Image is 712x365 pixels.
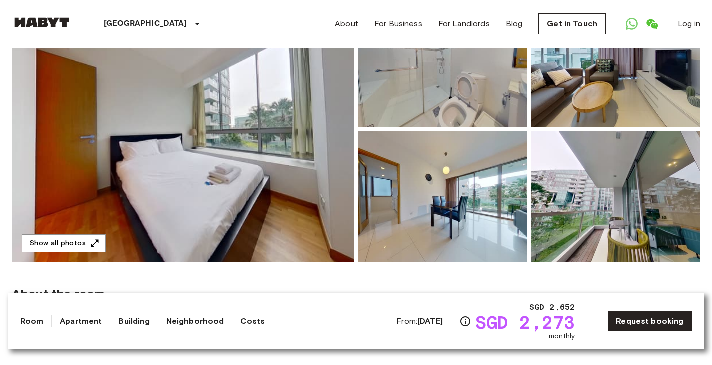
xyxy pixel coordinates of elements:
[166,315,224,327] a: Neighborhood
[549,331,575,341] span: monthly
[438,18,490,30] a: For Landlords
[104,18,187,30] p: [GEOGRAPHIC_DATA]
[622,14,642,34] a: Open WhatsApp
[538,13,606,34] a: Get in Touch
[459,315,471,327] svg: Check cost overview for full price breakdown. Please note that discounts apply to new joiners onl...
[22,234,106,253] button: Show all photos
[12,17,72,27] img: Habyt
[396,316,443,327] span: From:
[240,315,265,327] a: Costs
[60,315,102,327] a: Apartment
[607,311,692,332] a: Request booking
[12,286,700,301] span: About the room
[417,316,443,326] b: [DATE]
[20,315,44,327] a: Room
[678,18,700,30] a: Log in
[531,131,700,262] img: Picture of unit SG-01-033-001-02
[374,18,422,30] a: For Business
[335,18,358,30] a: About
[358,131,527,262] img: Picture of unit SG-01-033-001-02
[506,18,523,30] a: Blog
[529,301,575,313] span: SGD 2,652
[118,315,149,327] a: Building
[642,14,662,34] a: Open WeChat
[475,313,575,331] span: SGD 2,273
